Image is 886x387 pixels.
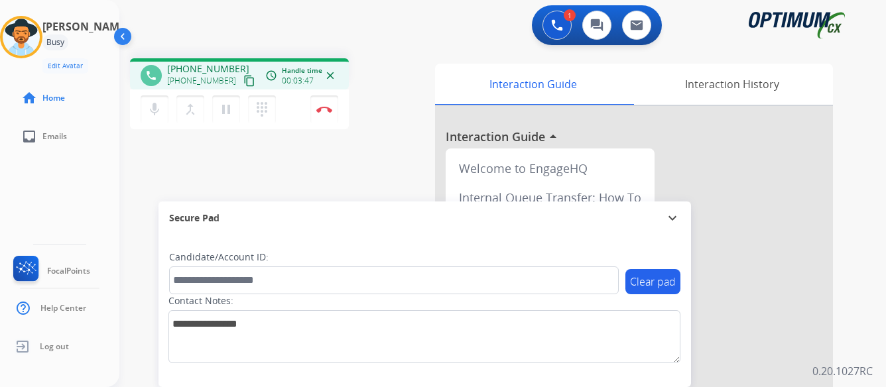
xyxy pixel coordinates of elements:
[145,70,157,82] mat-icon: phone
[324,70,336,82] mat-icon: close
[3,19,40,56] img: avatar
[254,101,270,117] mat-icon: dialpad
[182,101,198,117] mat-icon: merge_type
[282,76,314,86] span: 00:03:47
[147,101,162,117] mat-icon: mic
[625,269,680,294] button: Clear pad
[11,256,90,286] a: FocalPoints
[564,9,576,21] div: 1
[21,129,37,144] mat-icon: inbox
[451,183,649,212] div: Internal Queue Transfer: How To
[243,75,255,87] mat-icon: content_copy
[282,66,322,76] span: Handle time
[40,303,86,313] span: Help Center
[316,106,332,113] img: control
[169,250,269,264] label: Candidate/Account ID:
[42,131,67,142] span: Emails
[47,266,90,276] span: FocalPoints
[42,19,129,34] h3: [PERSON_NAME]
[42,93,65,103] span: Home
[812,363,873,379] p: 0.20.1027RC
[40,341,69,352] span: Log out
[168,294,233,307] label: Contact Notes:
[167,76,236,86] span: [PHONE_NUMBER]
[169,211,220,225] span: Secure Pad
[218,101,234,117] mat-icon: pause
[631,64,833,105] div: Interaction History
[435,64,631,105] div: Interaction Guide
[265,70,277,82] mat-icon: access_time
[42,58,88,74] button: Edit Avatar
[167,62,249,76] span: [PHONE_NUMBER]
[664,210,680,226] mat-icon: expand_more
[42,34,68,50] div: Busy
[21,90,37,106] mat-icon: home
[451,154,649,183] div: Welcome to EngageHQ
